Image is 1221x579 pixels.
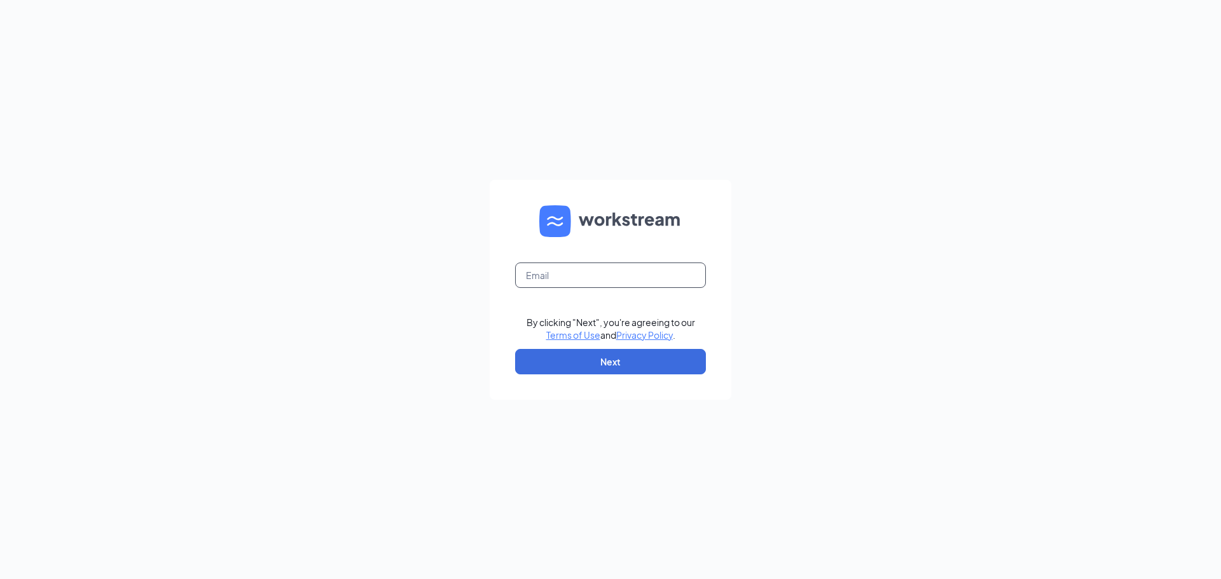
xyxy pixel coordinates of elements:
[515,349,706,374] button: Next
[515,262,706,288] input: Email
[546,329,600,341] a: Terms of Use
[527,316,695,341] div: By clicking "Next", you're agreeing to our and .
[539,205,682,237] img: WS logo and Workstream text
[616,329,673,341] a: Privacy Policy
